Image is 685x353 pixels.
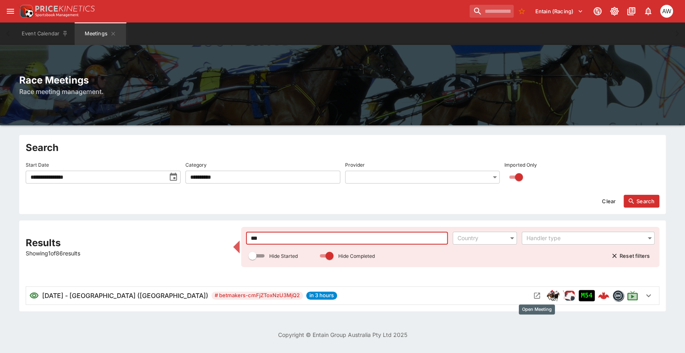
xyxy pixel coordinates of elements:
input: search [470,5,514,18]
img: horse_racing.png [547,289,559,302]
button: No Bookmarks [515,5,528,18]
button: Connected to PK [590,4,605,18]
button: open drawer [3,4,18,18]
h2: Search [26,141,659,154]
h6: [DATE] - [GEOGRAPHIC_DATA] ([GEOGRAPHIC_DATA]) [42,291,208,300]
span: in 3 hours [306,292,337,300]
h2: Race Meetings [19,74,666,86]
img: PriceKinetics Logo [18,3,34,19]
svg: Live [627,290,638,301]
button: Select Tenant [531,5,588,18]
p: Showing 1 of 86 results [26,249,228,257]
img: betmakers.png [613,290,623,301]
div: ParallelRacing Handler [563,289,575,302]
p: Hide Started [269,253,298,259]
img: logo-cerberus--red.svg [598,290,609,301]
p: Start Date [26,161,49,168]
p: Hide Completed [338,253,375,259]
p: Imported Only [504,161,537,168]
button: Event Calendar [17,22,73,45]
div: Open Meeting [519,304,555,314]
button: Amanda Whitta [658,2,675,20]
button: Notifications [641,4,655,18]
h2: Results [26,237,228,249]
img: racing.png [563,289,575,302]
button: Open Meeting [531,289,543,302]
h6: Race meeting management. [19,87,666,96]
img: Sportsbook Management [35,13,79,17]
svg: Visible [29,291,39,300]
div: Imported to Jetbet as OPEN [579,290,595,301]
img: PriceKinetics [35,6,95,12]
div: horse_racing [547,289,559,302]
button: Search [624,195,659,208]
p: Category [185,161,207,168]
button: Toggle light/dark mode [607,4,622,18]
p: Provider [345,161,365,168]
button: Clear [597,195,620,208]
div: Country [457,234,504,242]
div: betmakers [612,290,624,301]
button: Meetings [75,22,126,45]
div: Amanda Whitta [660,5,673,18]
button: toggle date time picker [166,170,181,184]
button: Reset filters [607,249,655,262]
button: Documentation [624,4,638,18]
div: Handler type [526,234,642,242]
span: # betmakers-cmFjZToxNzU3MjQ2 [211,292,303,300]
